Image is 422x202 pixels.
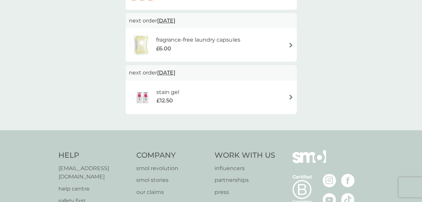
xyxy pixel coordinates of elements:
a: [EMAIL_ADDRESS][DOMAIN_NAME] [58,164,130,181]
img: smol [292,150,326,173]
img: visit the smol Facebook page [341,174,355,187]
img: visit the smol Instagram page [323,174,336,187]
p: next order [129,68,293,77]
a: partnerships [215,176,275,185]
h6: fragrance-free laundry capsules [156,36,240,44]
span: [DATE] [157,66,175,79]
span: £12.50 [156,96,173,105]
a: smol stories [136,176,208,185]
img: fragrance-free laundry capsules [129,33,154,57]
a: our claims [136,188,208,197]
img: arrow right [288,43,293,48]
h4: Company [136,150,208,161]
a: influencers [215,164,275,173]
img: arrow right [288,95,293,100]
img: stain gel [129,86,156,109]
a: help centre [58,185,130,193]
a: smol revolution [136,164,208,173]
h4: Help [58,150,130,161]
a: press [215,188,275,197]
h6: stain gel [156,88,179,97]
h4: Work With Us [215,150,275,161]
span: [DATE] [157,14,175,27]
span: £6.00 [156,44,171,53]
p: next order [129,16,293,25]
